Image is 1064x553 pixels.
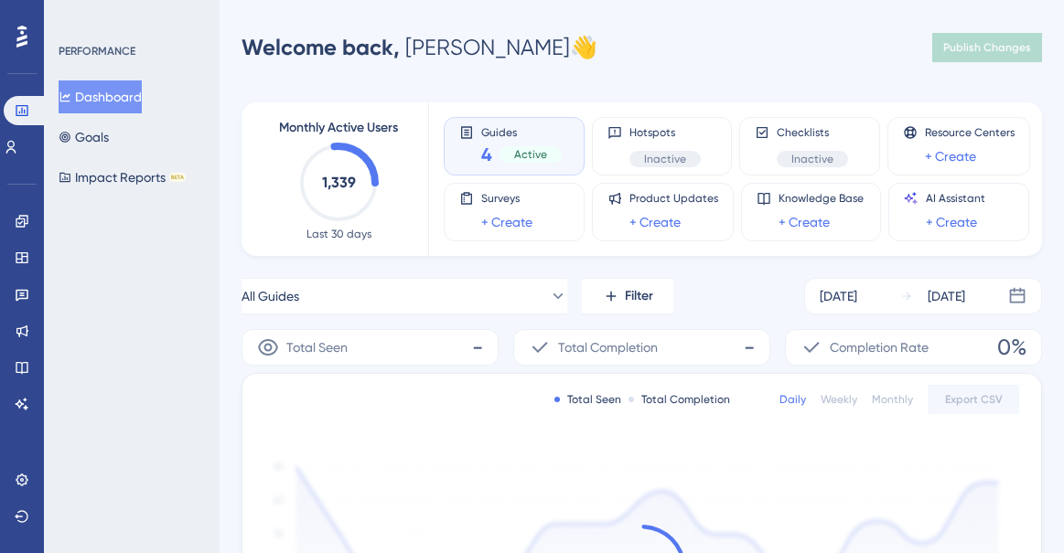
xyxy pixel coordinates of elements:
span: All Guides [242,285,299,307]
div: Monthly [872,392,913,407]
a: + Create [779,211,830,233]
span: Welcome back, [242,34,400,60]
span: Total Seen [286,336,348,358]
span: 4 [481,142,492,167]
span: Knowledge Base [779,191,864,206]
a: + Create [629,211,681,233]
span: Inactive [644,152,686,166]
span: 0% [997,333,1026,362]
span: Last 30 days [306,227,371,241]
span: Export CSV [945,392,1003,407]
button: Goals [59,121,109,154]
div: Daily [779,392,806,407]
span: AI Assistant [926,191,985,206]
button: All Guides [242,278,567,314]
button: Impact ReportsBETA [59,161,186,194]
div: BETA [169,173,186,182]
div: [DATE] [928,285,965,307]
span: Completion Rate [830,336,929,358]
span: Total Completion [558,336,658,358]
div: Total Seen [554,392,621,407]
div: Total Completion [629,392,730,407]
a: + Create [925,145,976,167]
button: Filter [582,278,673,314]
button: Export CSV [928,385,1019,414]
span: Filter [625,285,653,307]
span: - [472,333,483,362]
span: Inactive [791,152,833,166]
a: + Create [926,211,977,233]
span: Product Updates [629,191,718,206]
span: Active [514,147,547,162]
span: Resource Centers [925,125,1015,140]
span: Monthly Active Users [279,117,398,139]
span: Checklists [777,125,848,140]
a: + Create [481,211,532,233]
div: PERFORMANCE [59,44,135,58]
button: Dashboard [59,80,142,113]
div: [PERSON_NAME] 👋 [242,33,597,62]
div: Weekly [821,392,857,407]
span: Surveys [481,191,532,206]
span: Hotspots [629,125,701,140]
span: - [744,333,755,362]
text: 1,339 [322,174,356,191]
span: Guides [481,125,562,138]
button: Publish Changes [932,33,1042,62]
span: Publish Changes [943,40,1031,55]
div: [DATE] [820,285,857,307]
